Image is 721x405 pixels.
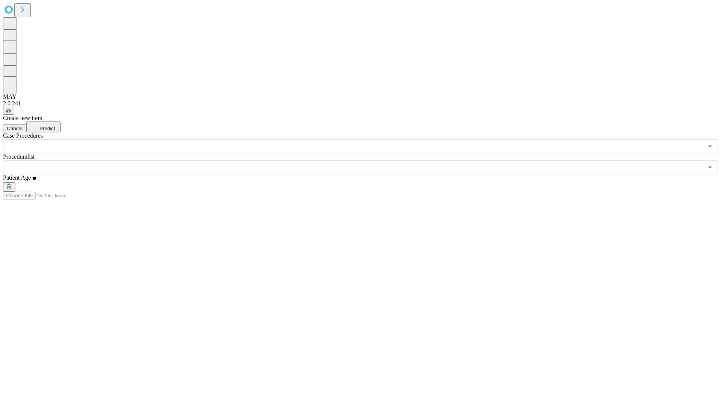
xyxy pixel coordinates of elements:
span: Create new item [3,115,42,121]
span: @ [6,108,11,114]
span: Scheduled Procedure [3,132,43,139]
button: Open [705,141,715,151]
button: @ [3,107,14,115]
button: Cancel [3,124,26,132]
span: Proceduralist [3,153,35,160]
div: MAY [3,93,718,100]
span: Patient Age [3,174,31,181]
div: 2.0.241 [3,100,718,107]
button: Open [705,162,715,172]
span: Cancel [7,126,23,131]
button: Predict [26,121,61,132]
span: Predict [39,126,55,131]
